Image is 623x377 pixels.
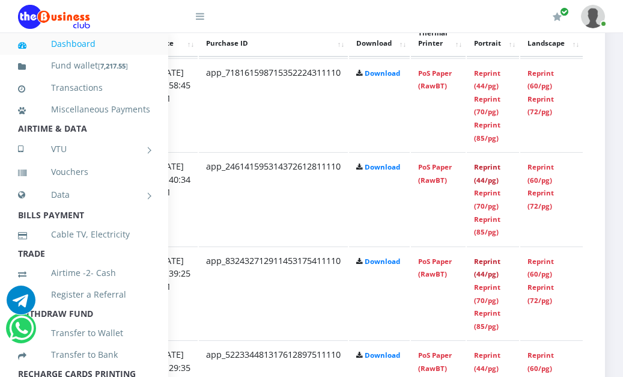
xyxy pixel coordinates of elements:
[18,52,150,80] a: Fund wallet[7,217.55]
[418,351,452,373] a: PoS Paper (RawBT)
[527,188,554,210] a: Reprint (72/pg)
[474,69,500,91] a: Reprint (44/pg)
[527,94,554,117] a: Reprint (72/pg)
[527,257,554,279] a: Reprint (60/pg)
[18,158,150,186] a: Vouchers
[365,69,400,78] a: Download
[199,58,348,152] td: app_718161598715352224311110
[199,152,348,245] td: app_246141595314372612811110
[560,7,569,16] span: Renew/Upgrade Subscription
[98,61,128,70] small: [ ]
[7,295,35,314] a: Chat for support
[474,120,500,143] a: Reprint (85/pg)
[199,20,348,57] th: Purchase ID: activate to sort column ascending
[18,96,150,123] a: Miscellaneous Payments
[18,30,150,58] a: Dashboard
[527,69,554,91] a: Reprint (60/pg)
[199,247,348,340] td: app_832432712911453175411110
[527,351,554,373] a: Reprint (60/pg)
[418,162,452,185] a: PoS Paper (RawBT)
[418,69,452,91] a: PoS Paper (RawBT)
[418,257,452,279] a: PoS Paper (RawBT)
[18,259,150,287] a: Airtime -2- Cash
[150,58,198,152] td: [DATE] 09:58:45 AM
[474,283,500,305] a: Reprint (70/pg)
[474,351,500,373] a: Reprint (44/pg)
[527,162,554,185] a: Reprint (60/pg)
[18,341,150,369] a: Transfer to Bank
[18,319,150,347] a: Transfer to Wallet
[9,323,34,343] a: Chat for support
[474,215,500,237] a: Reprint (85/pg)
[18,281,150,308] a: Register a Referral
[365,351,400,360] a: Download
[474,188,500,210] a: Reprint (70/pg)
[18,221,150,248] a: Cable TV, Electricity
[520,20,583,57] th: Landscape: activate to sort column ascending
[474,94,500,117] a: Reprint (70/pg)
[150,247,198,340] td: [DATE] 09:39:25 AM
[581,5,605,28] img: User
[365,162,400,171] a: Download
[150,152,198,245] td: [DATE] 09:40:34 AM
[474,308,500,331] a: Reprint (85/pg)
[18,5,90,29] img: Logo
[474,257,500,279] a: Reprint (44/pg)
[365,257,400,266] a: Download
[527,283,554,305] a: Reprint (72/pg)
[150,20,198,57] th: Date: activate to sort column ascending
[553,12,562,22] i: Renew/Upgrade Subscription
[349,20,410,57] th: Download: activate to sort column ascending
[18,74,150,102] a: Transactions
[18,134,150,164] a: VTU
[411,20,466,57] th: Thermal Printer: activate to sort column ascending
[474,162,500,185] a: Reprint (44/pg)
[467,20,519,57] th: Portrait: activate to sort column ascending
[18,180,150,210] a: Data
[100,61,126,70] b: 7,217.55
